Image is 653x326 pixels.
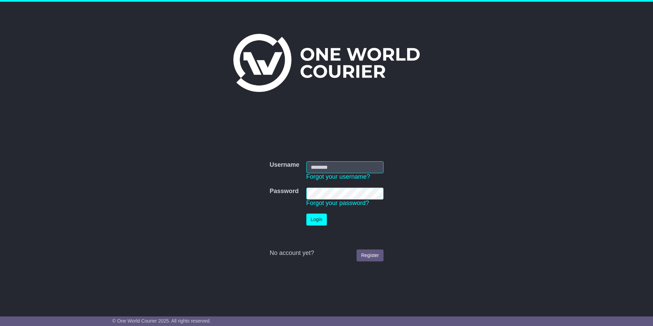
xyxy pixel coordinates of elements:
label: Password [269,188,298,195]
button: Login [306,214,327,226]
div: No account yet? [269,249,383,257]
label: Username [269,161,299,169]
span: © One World Courier 2025. All rights reserved. [112,318,211,324]
a: Forgot your password? [306,200,369,206]
a: Register [357,249,383,261]
a: Forgot your username? [306,173,370,180]
img: One World [233,34,420,92]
